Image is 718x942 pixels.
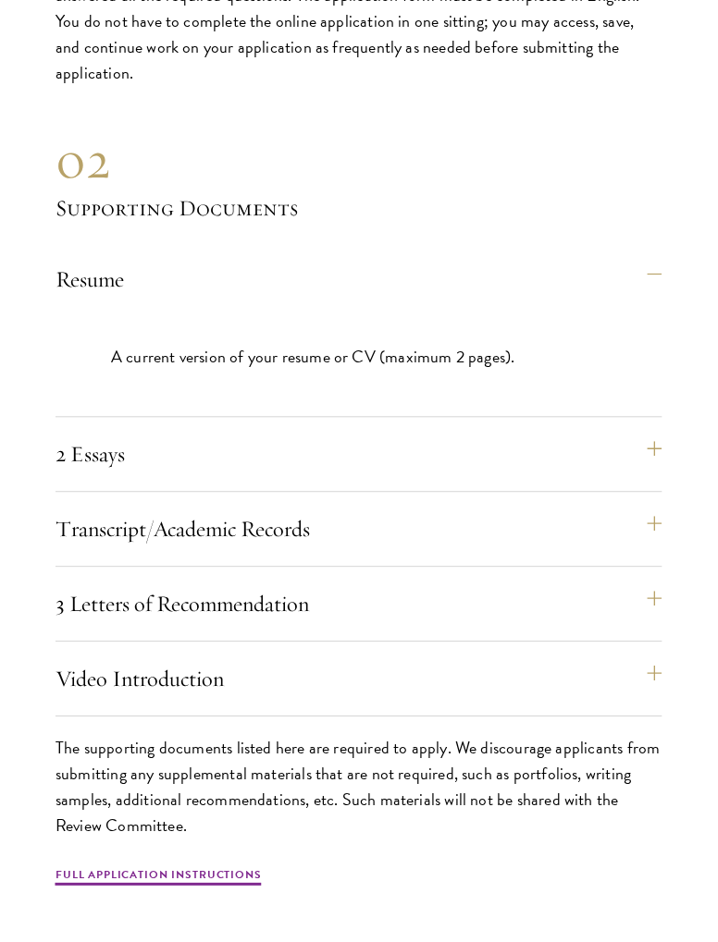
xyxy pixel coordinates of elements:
[56,433,662,477] button: 2 Essays
[56,867,262,889] a: Full Application Instructions
[56,736,662,839] p: The supporting documents listed here are required to apply. We discourage applicants from submitt...
[56,128,662,192] div: 02
[56,258,662,302] button: Resume
[56,582,662,627] button: 3 Letters of Recommendation
[111,345,607,371] p: A current version of your resume or CV (maximum 2 pages).
[56,192,662,224] h3: Supporting Documents
[56,508,662,552] button: Transcript/Academic Records
[56,657,662,702] button: Video Introduction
